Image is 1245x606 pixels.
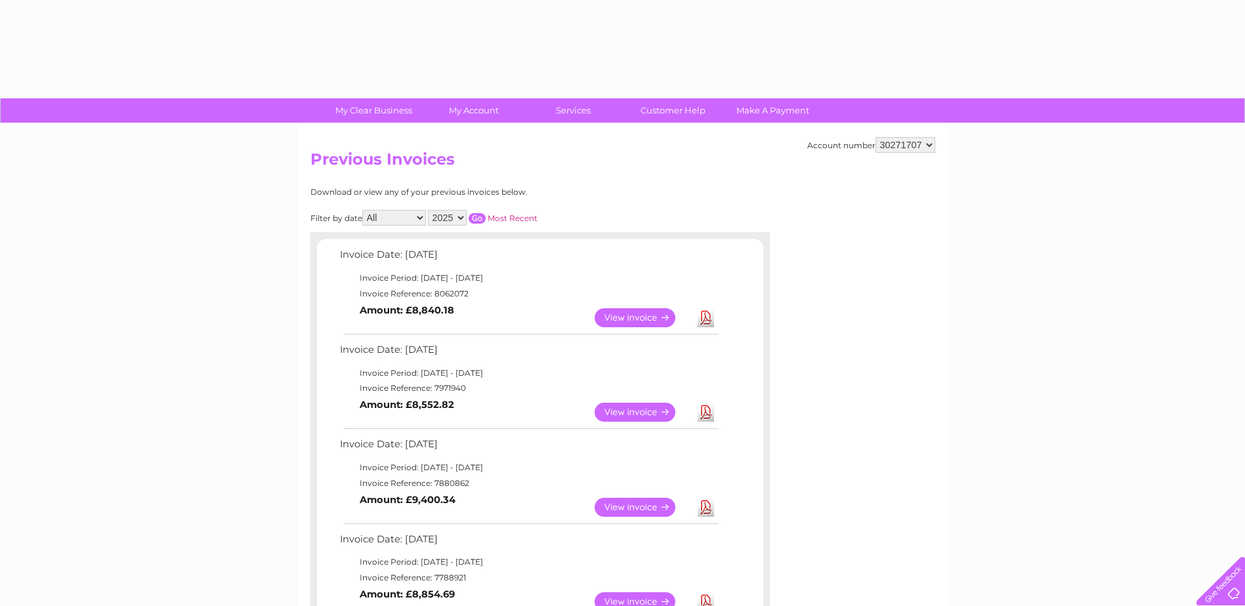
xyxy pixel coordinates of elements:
[698,498,714,517] a: Download
[619,98,727,123] a: Customer Help
[337,460,721,475] td: Invoice Period: [DATE] - [DATE]
[337,475,721,491] td: Invoice Reference: 7880862
[419,98,528,123] a: My Account
[337,365,721,381] td: Invoice Period: [DATE] - [DATE]
[337,286,721,302] td: Invoice Reference: 8062072
[337,270,721,286] td: Invoice Period: [DATE] - [DATE]
[360,588,455,600] b: Amount: £8,854.69
[310,188,655,197] div: Download or view any of your previous invoices below.
[337,380,721,396] td: Invoice Reference: 7971940
[488,213,538,223] a: Most Recent
[337,554,721,570] td: Invoice Period: [DATE] - [DATE]
[310,210,655,226] div: Filter by date
[360,399,454,411] b: Amount: £8,552.82
[595,403,691,422] a: View
[337,435,721,460] td: Invoice Date: [DATE]
[595,498,691,517] a: View
[337,570,721,586] td: Invoice Reference: 7788921
[698,403,714,422] a: Download
[360,304,454,316] b: Amount: £8,840.18
[310,150,935,175] h2: Previous Invoices
[807,137,935,153] div: Account number
[337,531,721,555] td: Invoice Date: [DATE]
[337,246,721,270] td: Invoice Date: [DATE]
[320,98,428,123] a: My Clear Business
[595,308,691,327] a: View
[360,494,455,506] b: Amount: £9,400.34
[337,341,721,365] td: Invoice Date: [DATE]
[698,308,714,327] a: Download
[719,98,827,123] a: Make A Payment
[519,98,627,123] a: Services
